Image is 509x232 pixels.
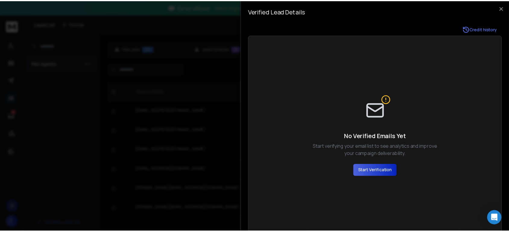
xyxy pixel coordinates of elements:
[463,23,507,35] a: Credit history
[357,165,401,177] button: Start Verification
[493,211,507,226] div: Open Intercom Messenger
[251,7,507,16] h3: Verified Lead Details
[312,132,447,141] h4: No Verified Emails Yet
[312,143,447,157] p: Start verifying your email list to see analytics and improve your campaign deliverability.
